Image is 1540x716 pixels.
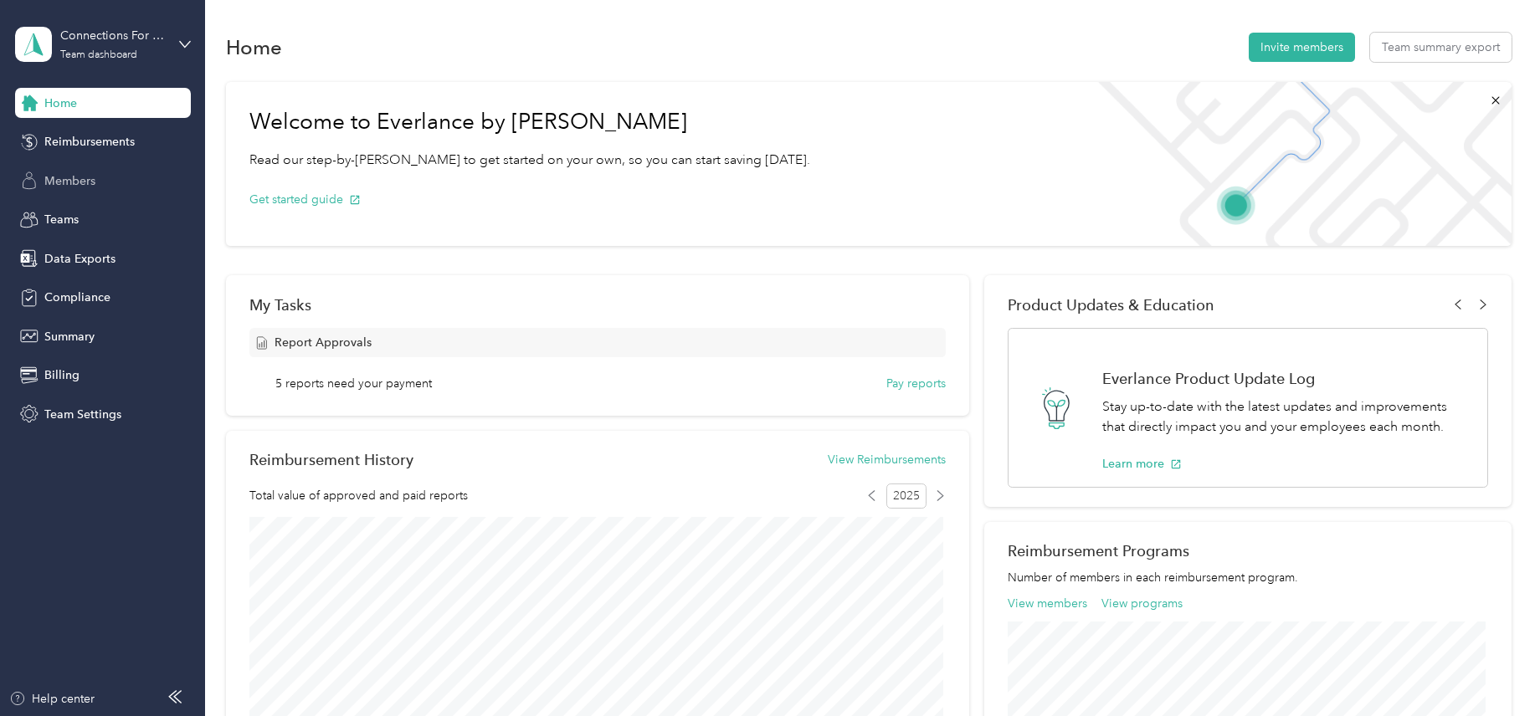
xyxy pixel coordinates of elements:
button: Help center [9,690,95,708]
span: Members [44,172,95,190]
span: 5 reports need your payment [275,375,432,392]
span: Home [44,95,77,112]
span: Reimbursements [44,133,135,151]
button: View members [1008,595,1087,612]
p: Stay up-to-date with the latest updates and improvements that directly impact you and your employ... [1102,396,1470,437]
button: Learn more [1102,455,1182,473]
h1: Everlance Product Update Log [1102,370,1470,387]
h2: Reimbursement Programs [1008,542,1488,560]
h2: Reimbursement History [249,451,413,468]
iframe: Everlance-gr Chat Button Frame [1446,622,1540,716]
button: Team summary export [1370,33,1512,62]
button: Pay reports [886,375,946,392]
span: Data Exports [44,250,116,268]
span: Compliance [44,289,110,306]
span: Billing [44,366,80,384]
div: Team dashboard [60,50,137,60]
span: 2025 [886,483,927,509]
h1: Home [226,38,282,56]
div: Connections For Families Society [60,27,165,44]
button: Get started guide [249,191,361,208]
span: Team Settings [44,406,121,423]
button: Invite members [1249,33,1355,62]
span: Total value of approved and paid reports [249,487,468,504]
p: Number of members in each reimbursement program. [1008,569,1488,586]
button: View Reimbursements [828,451,946,468]
p: Read our step-by-[PERSON_NAME] to get started on your own, so you can start saving [DATE]. [249,150,810,171]
span: Product Updates & Education [1008,296,1214,314]
h1: Welcome to Everlance by [PERSON_NAME] [249,109,810,136]
div: My Tasks [249,296,947,314]
img: Welcome to everlance [1081,82,1511,246]
span: Teams [44,211,79,228]
button: View programs [1101,595,1183,612]
span: Report Approvals [275,334,372,351]
span: Summary [44,328,95,345]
